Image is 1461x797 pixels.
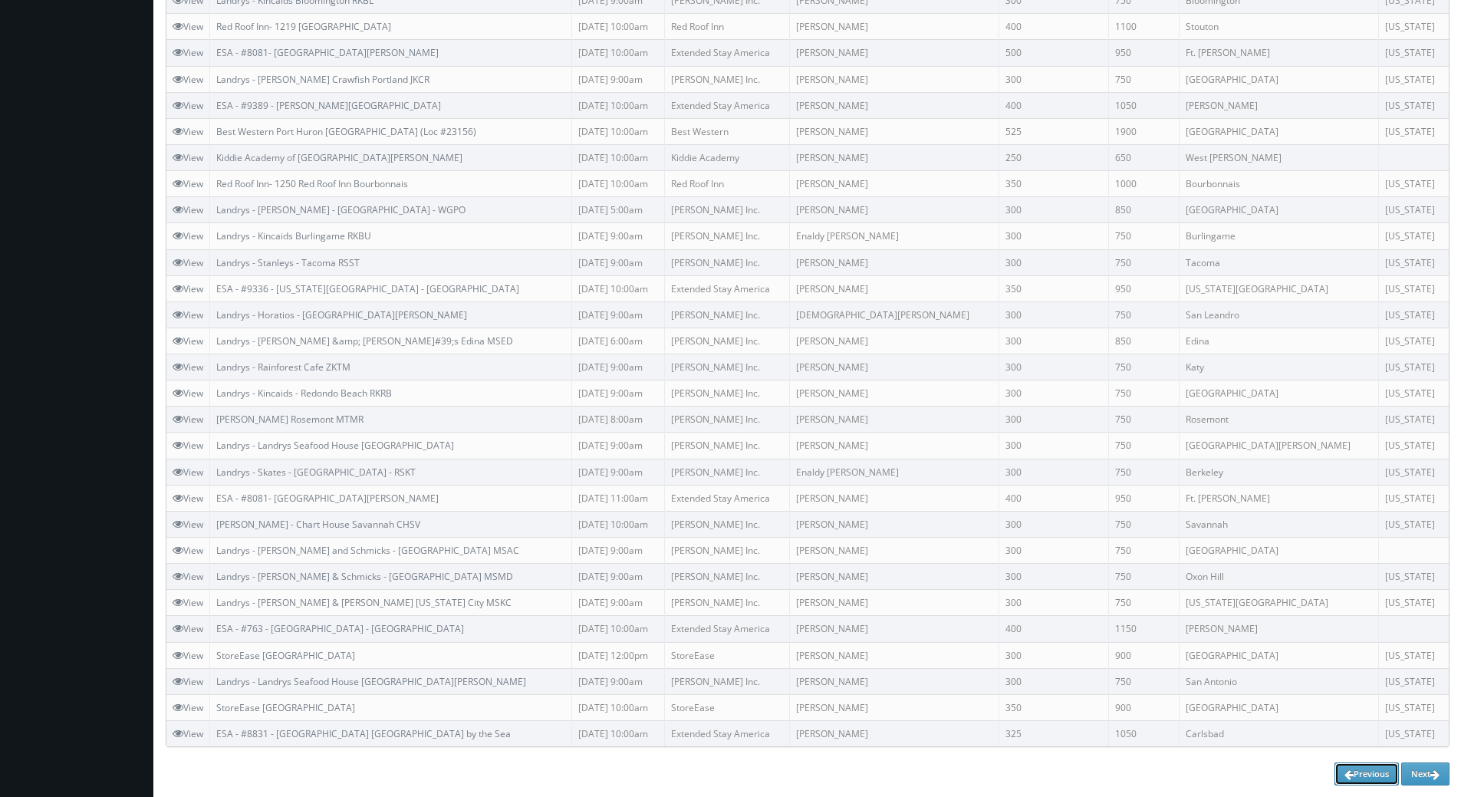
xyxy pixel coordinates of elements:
[216,387,392,400] a: Landrys - Kincaids - Redondo Beach RKRB
[1180,197,1379,223] td: [GEOGRAPHIC_DATA]
[173,20,203,33] a: View
[664,485,790,511] td: Extended Stay America
[571,40,664,66] td: [DATE] 10:00am
[664,616,790,642] td: Extended Stay America
[664,197,790,223] td: [PERSON_NAME] Inc.
[1109,275,1180,301] td: 950
[1180,616,1379,642] td: [PERSON_NAME]
[1379,354,1449,380] td: [US_STATE]
[664,459,790,485] td: [PERSON_NAME] Inc.
[999,694,1108,720] td: 350
[216,492,439,505] a: ESA - #8081- [GEOGRAPHIC_DATA][PERSON_NAME]
[999,485,1108,511] td: 400
[173,466,203,479] a: View
[999,66,1108,92] td: 300
[216,125,476,138] a: Best Western Port Huron [GEOGRAPHIC_DATA] (Loc #23156)
[790,538,999,564] td: [PERSON_NAME]
[173,492,203,505] a: View
[571,694,664,720] td: [DATE] 10:00am
[790,144,999,170] td: [PERSON_NAME]
[999,118,1108,144] td: 525
[790,564,999,590] td: [PERSON_NAME]
[173,439,203,452] a: View
[216,73,429,86] a: Landrys - [PERSON_NAME] Crawfish Portland JKCR
[664,668,790,694] td: [PERSON_NAME] Inc.
[664,694,790,720] td: StoreEase
[790,301,999,328] td: [DEMOGRAPHIC_DATA][PERSON_NAME]
[571,328,664,354] td: [DATE] 6:00am
[1379,301,1449,328] td: [US_STATE]
[1180,275,1379,301] td: [US_STATE][GEOGRAPHIC_DATA]
[571,92,664,118] td: [DATE] 10:00am
[999,380,1108,407] td: 300
[1109,223,1180,249] td: 750
[1180,40,1379,66] td: Ft. [PERSON_NAME]
[571,171,664,197] td: [DATE] 10:00am
[1109,511,1180,537] td: 750
[790,694,999,720] td: [PERSON_NAME]
[664,14,790,40] td: Red Roof Inn
[1180,144,1379,170] td: West [PERSON_NAME]
[1180,668,1379,694] td: San Antonio
[1109,721,1180,747] td: 1050
[664,590,790,616] td: [PERSON_NAME] Inc.
[216,282,519,295] a: ESA - #9336 - [US_STATE][GEOGRAPHIC_DATA] - [GEOGRAPHIC_DATA]
[571,538,664,564] td: [DATE] 9:00am
[1180,354,1379,380] td: Katy
[1180,538,1379,564] td: [GEOGRAPHIC_DATA]
[664,171,790,197] td: Red Roof Inn
[1109,459,1180,485] td: 750
[173,675,203,688] a: View
[1379,564,1449,590] td: [US_STATE]
[173,387,203,400] a: View
[1180,380,1379,407] td: [GEOGRAPHIC_DATA]
[664,118,790,144] td: Best Western
[999,328,1108,354] td: 300
[999,433,1108,459] td: 300
[999,616,1108,642] td: 400
[790,459,999,485] td: Enaldy [PERSON_NAME]
[999,197,1108,223] td: 300
[1109,92,1180,118] td: 1050
[664,538,790,564] td: [PERSON_NAME] Inc.
[173,701,203,714] a: View
[664,564,790,590] td: [PERSON_NAME] Inc.
[1109,380,1180,407] td: 750
[1379,171,1449,197] td: [US_STATE]
[173,99,203,112] a: View
[1180,721,1379,747] td: Carlsbad
[664,66,790,92] td: [PERSON_NAME] Inc.
[1109,301,1180,328] td: 750
[216,518,420,531] a: [PERSON_NAME] - Chart House Savannah CHSV
[1109,144,1180,170] td: 650
[1379,668,1449,694] td: [US_STATE]
[664,407,790,433] td: [PERSON_NAME] Inc.
[1180,564,1379,590] td: Oxon Hill
[1379,511,1449,537] td: [US_STATE]
[216,413,364,426] a: [PERSON_NAME] Rosemont MTMR
[173,308,203,321] a: View
[1180,485,1379,511] td: Ft. [PERSON_NAME]
[1180,249,1379,275] td: Tacoma
[999,538,1108,564] td: 300
[1379,407,1449,433] td: [US_STATE]
[664,40,790,66] td: Extended Stay America
[1379,40,1449,66] td: [US_STATE]
[790,616,999,642] td: [PERSON_NAME]
[1180,223,1379,249] td: Burlingame
[1109,40,1180,66] td: 950
[571,249,664,275] td: [DATE] 9:00am
[999,223,1108,249] td: 300
[1109,668,1180,694] td: 750
[664,380,790,407] td: [PERSON_NAME] Inc.
[173,570,203,583] a: View
[1379,328,1449,354] td: [US_STATE]
[999,171,1108,197] td: 350
[1180,511,1379,537] td: Savannah
[664,301,790,328] td: [PERSON_NAME] Inc.
[790,668,999,694] td: [PERSON_NAME]
[173,229,203,242] a: View
[1109,485,1180,511] td: 950
[790,14,999,40] td: [PERSON_NAME]
[216,466,416,479] a: Landrys - Skates - [GEOGRAPHIC_DATA] - RSKT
